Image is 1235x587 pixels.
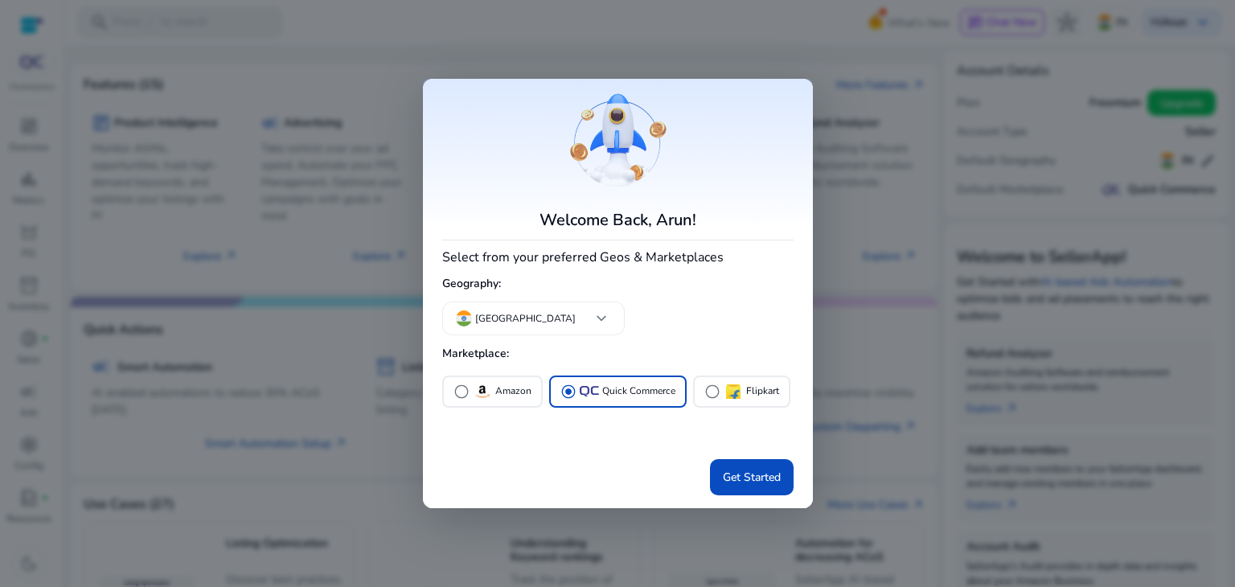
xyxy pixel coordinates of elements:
[746,383,779,400] p: Flipkart
[592,309,611,328] span: keyboard_arrow_down
[724,382,743,401] img: flipkart.svg
[560,384,576,400] span: radio_button_checked
[453,384,470,400] span: radio_button_unchecked
[710,459,794,495] button: Get Started
[723,469,781,486] span: Get Started
[580,386,599,396] img: QC-logo.svg
[456,310,472,326] img: in.svg
[495,383,531,400] p: Amazon
[704,384,720,400] span: radio_button_unchecked
[475,311,576,326] p: [GEOGRAPHIC_DATA]
[473,382,492,401] img: amazon.svg
[442,341,794,367] h5: Marketplace:
[442,271,794,298] h5: Geography:
[602,383,675,400] p: Quick Commerce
